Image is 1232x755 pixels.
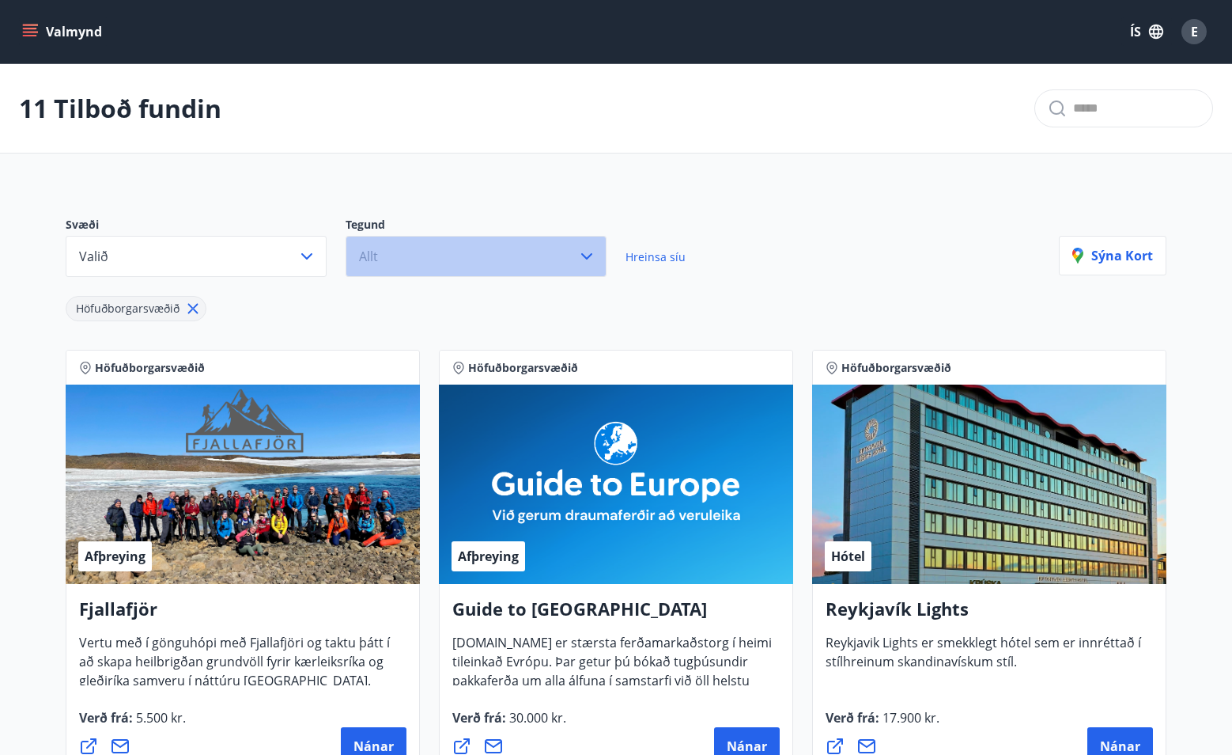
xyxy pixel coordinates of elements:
span: Nánar [353,738,394,755]
div: Höfuðborgarsvæðið [66,296,206,321]
span: Allt [359,248,378,265]
span: Verð frá : [79,709,186,739]
span: Höfuðborgarsvæðið [841,360,951,376]
p: Sýna kort [1072,247,1153,264]
h4: Guide to [GEOGRAPHIC_DATA] [452,597,780,633]
button: menu [19,17,108,46]
span: 5.500 kr. [133,709,186,727]
p: 11 Tilboð fundin [19,91,221,126]
span: Nánar [727,738,767,755]
button: Sýna kort [1059,236,1166,275]
h4: Fjallafjör [79,597,406,633]
span: Afþreying [458,548,519,565]
button: Valið [66,236,327,277]
span: Valið [79,248,108,265]
p: Svæði [66,217,346,236]
span: Verð frá : [452,709,566,739]
span: Afþreying [85,548,145,565]
span: Höfuðborgarsvæðið [95,360,205,376]
span: E [1191,23,1198,40]
span: Hótel [831,548,865,565]
button: E [1175,13,1213,51]
span: Nánar [1100,738,1140,755]
span: Höfuðborgarsvæðið [76,301,180,316]
button: Allt [346,236,607,277]
span: Verð frá : [826,709,939,739]
span: Hreinsa síu [625,249,686,264]
span: Höfuðborgarsvæðið [468,360,578,376]
button: ÍS [1121,17,1172,46]
p: Tegund [346,217,625,236]
span: 17.900 kr. [879,709,939,727]
span: Vertu með í gönguhópi með Fjallafjöri og taktu þátt í að skapa heilbrigðan grundvöll fyrir kærlei... [79,634,390,702]
span: 30.000 kr. [506,709,566,727]
span: [DOMAIN_NAME] er stærsta ferðamarkaðstorg í heimi tileinkað Evrópu. Þar getur þú bókað tugþúsundi... [452,634,772,740]
span: Reykjavik Lights er smekklegt hótel sem er innréttað í stílhreinum skandinavískum stíl. [826,634,1141,683]
h4: Reykjavík Lights [826,597,1153,633]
